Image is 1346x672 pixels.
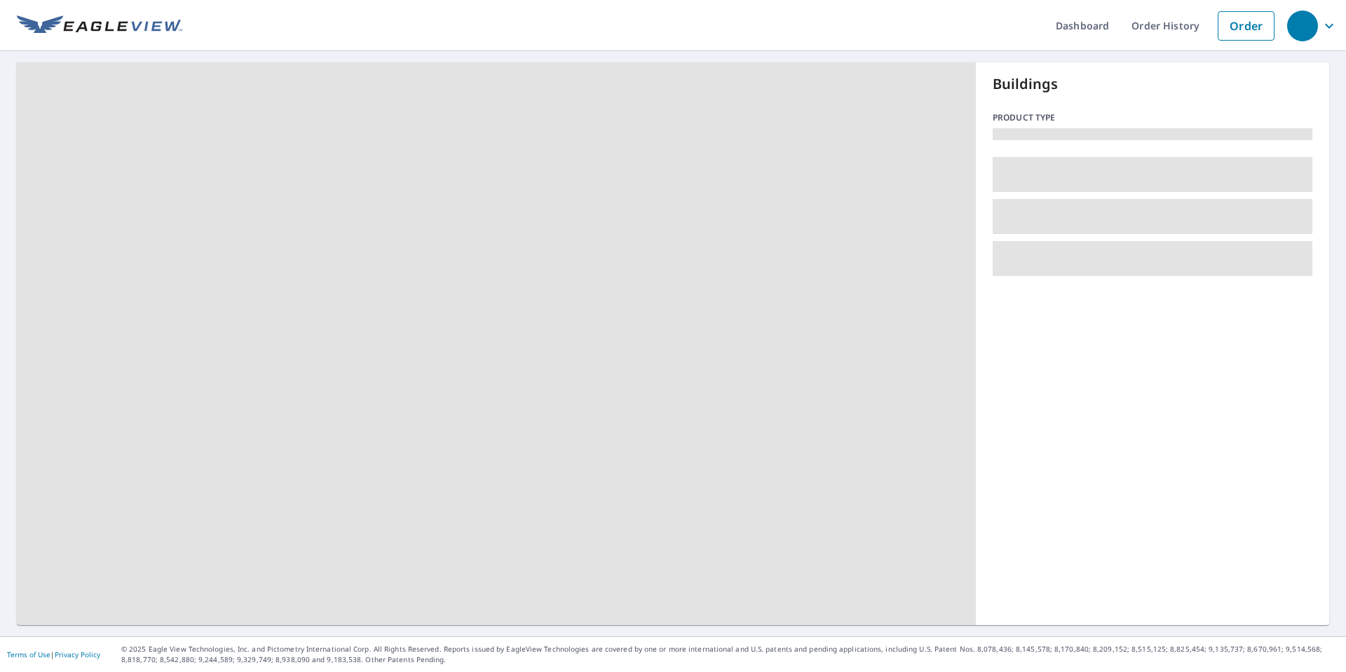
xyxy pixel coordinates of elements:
p: Buildings [993,74,1312,95]
p: Product type [993,111,1312,124]
img: EV Logo [17,15,182,36]
p: | [7,650,100,659]
a: Terms of Use [7,650,50,659]
a: Order [1218,11,1274,41]
p: © 2025 Eagle View Technologies, Inc. and Pictometry International Corp. All Rights Reserved. Repo... [121,644,1339,665]
a: Privacy Policy [55,650,100,659]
